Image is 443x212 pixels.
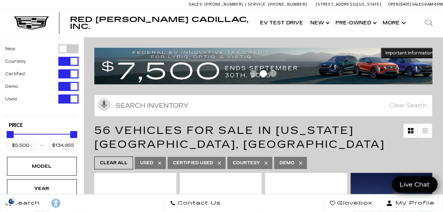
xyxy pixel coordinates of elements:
label: Used [5,96,17,103]
div: Filter by Vehicle Type [5,44,79,116]
img: vrp-tax-ending-august-version [94,48,438,84]
span: Go to slide 1 [250,70,257,77]
img: Opt-Out Icon [3,198,20,205]
label: Certified [5,70,25,77]
input: Minimum [7,141,35,150]
div: ModelModel [7,157,77,176]
section: Click to Open Cookie Consent Modal [3,198,20,205]
span: Used [140,159,153,167]
label: Courtesy [5,58,26,65]
span: Open [DATE] [388,2,412,7]
a: Live Chat [392,176,438,193]
span: Sales: [412,2,425,7]
span: Search [11,198,40,208]
div: YearYear [7,179,77,198]
a: Contact Us [165,195,226,212]
a: Glovebox [324,195,378,212]
label: New [5,45,15,52]
span: Certified Used [173,159,213,167]
div: Minimum Price [7,131,14,138]
div: Maximum Price [70,131,77,138]
span: Contact Us [176,198,221,208]
a: [STREET_ADDRESS][US_STATE] [316,2,382,7]
a: New [307,9,332,37]
span: Sales: [189,2,203,7]
span: Clear All [100,159,128,167]
label: Demo [5,83,18,90]
a: Service: [PHONE_NUMBER] [245,2,309,6]
span: My Profile [393,198,435,208]
svg: Click to toggle on voice search [98,98,110,111]
span: Go to slide 3 [270,70,277,77]
span: Demo [279,159,295,167]
img: Cadillac Dark Logo with Cadillac White Text [14,16,49,30]
span: Go to slide 2 [260,70,267,77]
input: Search Inventory [94,95,433,116]
span: Important Information [385,50,434,56]
button: Important Information [381,48,438,58]
input: Maximum [49,141,77,150]
div: Model [24,162,59,170]
span: 9 AM-6 PM [425,2,443,7]
a: Sales: [PHONE_NUMBER] [189,2,245,6]
span: Service: [248,2,267,7]
a: EV Test Drive [256,9,307,37]
div: Year [24,185,59,192]
span: Live Chat [397,181,434,189]
button: Open user profile menu [378,195,443,212]
span: 56 Vehicles for Sale in [US_STATE][GEOGRAPHIC_DATA], [GEOGRAPHIC_DATA] [94,124,385,151]
h5: Price [9,122,75,129]
a: Pre-Owned [332,9,379,37]
a: Red [PERSON_NAME] Cadillac, Inc. [70,16,249,30]
div: Price [7,129,77,150]
span: [PHONE_NUMBER] [268,2,307,7]
span: Red [PERSON_NAME] Cadillac, Inc. [70,15,248,31]
button: More [379,9,408,37]
span: Courtesy [233,159,260,167]
span: Glovebox [335,198,372,208]
span: [PHONE_NUMBER] [204,2,244,7]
